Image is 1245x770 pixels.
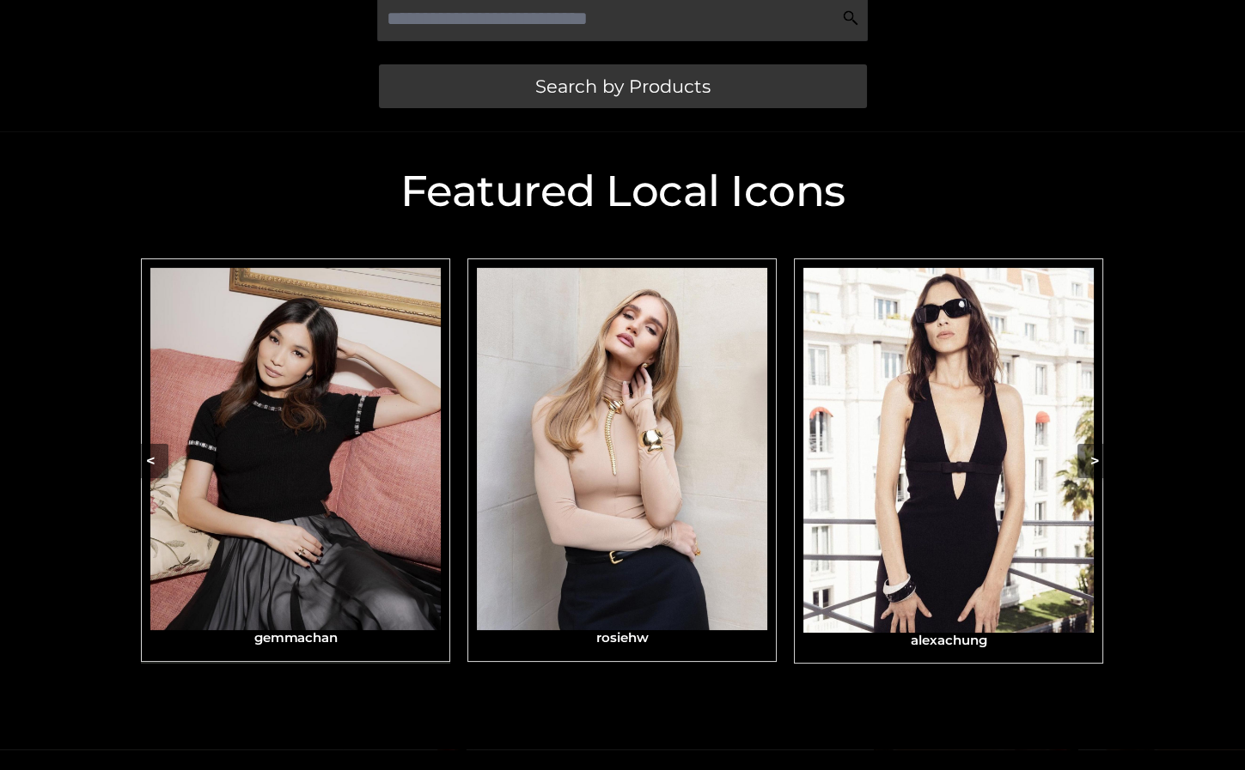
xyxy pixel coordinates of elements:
button: < [133,444,168,478]
div: Carousel Navigation [133,258,1113,664]
img: alexachung [803,268,1094,633]
a: Search by Products [379,64,867,108]
img: Search Icon [842,9,859,27]
h2: Featured Local Icons​ [133,170,1113,213]
a: gemmachangemmachan [141,258,450,662]
h3: alexachung [803,633,1094,648]
button: > [1077,444,1113,478]
a: alexachungalexachung [794,258,1103,664]
span: Search by Products [535,77,711,95]
h3: rosiehw [477,630,767,646]
img: gemmachan [150,268,441,630]
img: rosiehw [477,268,767,630]
h3: gemmachan [150,630,441,646]
a: rosiehwrosiehw [467,258,777,662]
